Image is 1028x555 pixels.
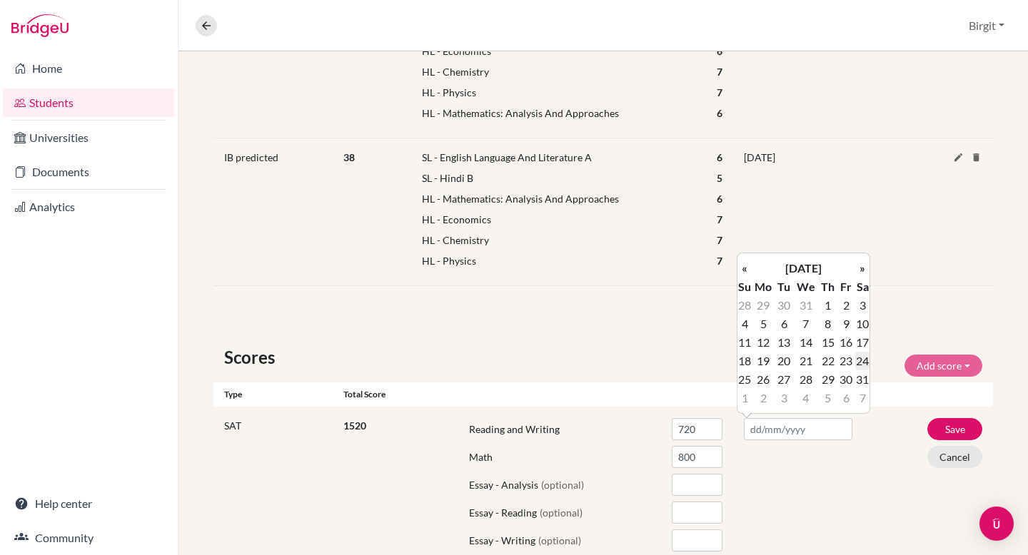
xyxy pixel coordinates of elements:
[752,296,775,315] td: 29
[793,389,818,407] td: 4
[737,296,752,315] td: 28
[752,259,855,277] th: [DATE]
[752,389,775,407] td: 2
[855,389,870,407] td: 7
[818,389,837,407] td: 5
[469,505,583,520] label: Essay - Reading
[540,506,583,519] span: (optional)
[733,2,928,126] div: [DATE]
[837,352,855,370] td: 23
[752,277,775,296] th: Mo
[3,489,175,518] a: Help center
[837,389,855,407] td: 6
[213,388,343,401] div: Type
[793,352,818,370] td: 21
[837,277,855,296] th: Fr
[752,333,775,352] td: 12
[927,446,982,468] button: Cancel
[775,333,793,352] td: 13
[818,333,837,352] td: 15
[737,259,752,277] th: «
[213,150,343,274] div: IB predicted
[706,212,733,227] div: 7
[927,418,982,440] button: Save
[224,345,281,370] span: Scores
[752,352,775,370] td: 19
[333,2,400,126] div: 38
[411,191,707,206] div: HL - Mathematics: Analysis And Approaches
[818,315,837,333] td: 8
[3,193,175,221] a: Analytics
[837,296,855,315] td: 2
[3,158,175,186] a: Documents
[818,352,837,370] td: 22
[979,506,1014,541] div: Open Intercom Messenger
[793,370,818,389] td: 28
[343,388,733,401] div: Total score
[411,64,707,79] div: HL - Chemistry
[411,106,707,121] div: HL - Mathematics: Analysis And Approaches
[793,315,818,333] td: 7
[737,315,752,333] td: 4
[706,150,733,165] div: 6
[855,296,870,315] td: 3
[737,352,752,370] td: 18
[411,170,707,185] div: SL - Hindi B
[855,315,870,333] td: 10
[3,88,175,117] a: Students
[706,85,733,100] div: 7
[213,2,343,126] div: IB predicted
[904,355,982,377] button: Add score
[793,277,818,296] th: We
[706,44,733,58] div: 6
[706,253,733,268] div: 7
[752,370,775,389] td: 26
[793,333,818,352] td: 14
[411,150,707,165] div: SL - English Language And Literature A
[818,296,837,315] td: 1
[706,191,733,206] div: 6
[775,389,793,407] td: 3
[706,106,733,121] div: 6
[538,534,581,546] span: (optional)
[541,479,584,491] span: (optional)
[706,64,733,79] div: 7
[706,233,733,248] div: 7
[855,352,870,370] td: 24
[733,388,863,401] div: Date
[744,418,852,440] input: dd/mm/yyyy
[469,477,584,492] label: Essay - Analysis
[855,333,870,352] td: 17
[855,277,870,296] th: Sa
[793,296,818,315] td: 31
[469,533,581,548] label: Essay - Writing
[411,233,707,248] div: HL - Chemistry
[411,44,707,58] div: HL - Economics
[775,315,793,333] td: 6
[3,54,175,83] a: Home
[333,150,400,274] div: 38
[775,296,793,315] td: 30
[855,370,870,389] td: 31
[752,315,775,333] td: 5
[737,370,752,389] td: 25
[837,370,855,389] td: 30
[818,277,837,296] th: Th
[733,150,928,274] div: [DATE]
[837,315,855,333] td: 9
[11,14,69,37] img: Bridge-U
[3,123,175,152] a: Universities
[962,12,1011,39] button: Birgit
[737,277,752,296] th: Su
[737,333,752,352] td: 11
[411,212,707,227] div: HL - Economics
[775,370,793,389] td: 27
[855,259,870,277] th: »
[469,422,560,437] label: Reading and Writing
[3,524,175,552] a: Community
[411,85,707,100] div: HL - Physics
[775,352,793,370] td: 20
[837,333,855,352] td: 16
[737,389,752,407] td: 1
[706,170,733,185] div: 5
